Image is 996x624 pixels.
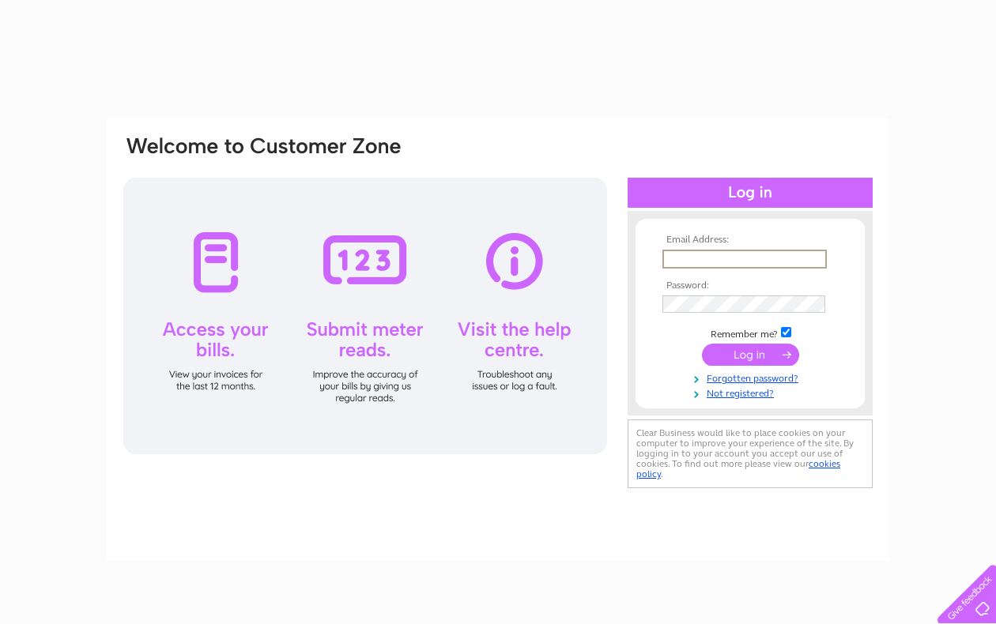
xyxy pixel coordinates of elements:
[658,280,842,291] th: Password:
[636,458,840,479] a: cookies policy
[628,419,873,488] div: Clear Business would like to place cookies on your computer to improve your experience of the sit...
[662,385,842,400] a: Not registered?
[662,370,842,385] a: Forgotten password?
[702,344,799,366] input: Submit
[658,235,842,246] th: Email Address:
[658,325,842,340] td: Remember me?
